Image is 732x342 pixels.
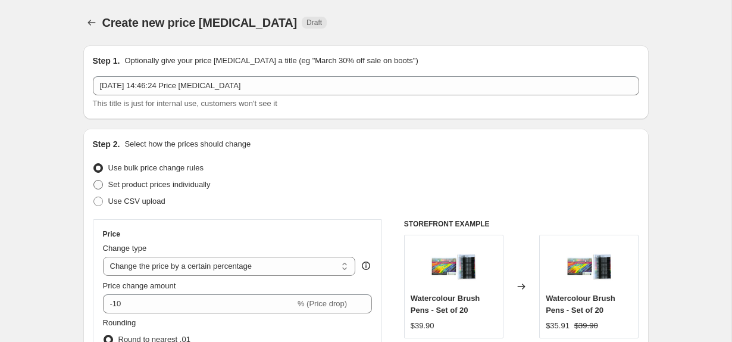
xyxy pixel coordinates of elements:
span: Watercolour Brush Pens - Set of 20 [411,294,480,315]
p: Optionally give your price [MEDICAL_DATA] a title (eg "March 30% off sale on boots") [124,55,418,67]
h2: Step 1. [93,55,120,67]
p: Select how the prices should change [124,138,251,150]
span: Use bulk price change rules [108,163,204,172]
h3: Price [103,229,120,239]
input: -15 [103,294,295,313]
span: This title is just for internal use, customers won't see it [93,99,277,108]
span: % (Price drop) [298,299,347,308]
div: $35.91 [546,320,570,332]
span: Price change amount [103,281,176,290]
img: New_Watercolour_Brush_pens_80x.png [565,241,613,289]
span: Change type [103,244,147,253]
span: Rounding [103,318,136,327]
span: Set product prices individually [108,180,211,189]
div: help [360,260,372,272]
input: 30% off holiday sale [93,76,639,95]
span: Use CSV upload [108,197,165,206]
span: Watercolour Brush Pens - Set of 20 [546,294,615,315]
h2: Step 2. [93,138,120,150]
div: $39.90 [411,320,434,332]
span: Create new price [MEDICAL_DATA] [102,16,298,29]
img: New_Watercolour_Brush_pens_80x.png [430,241,477,289]
strike: $39.90 [574,320,598,332]
h6: STOREFRONT EXAMPLE [404,219,639,229]
button: Price change jobs [83,14,100,31]
span: Draft [306,18,322,27]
